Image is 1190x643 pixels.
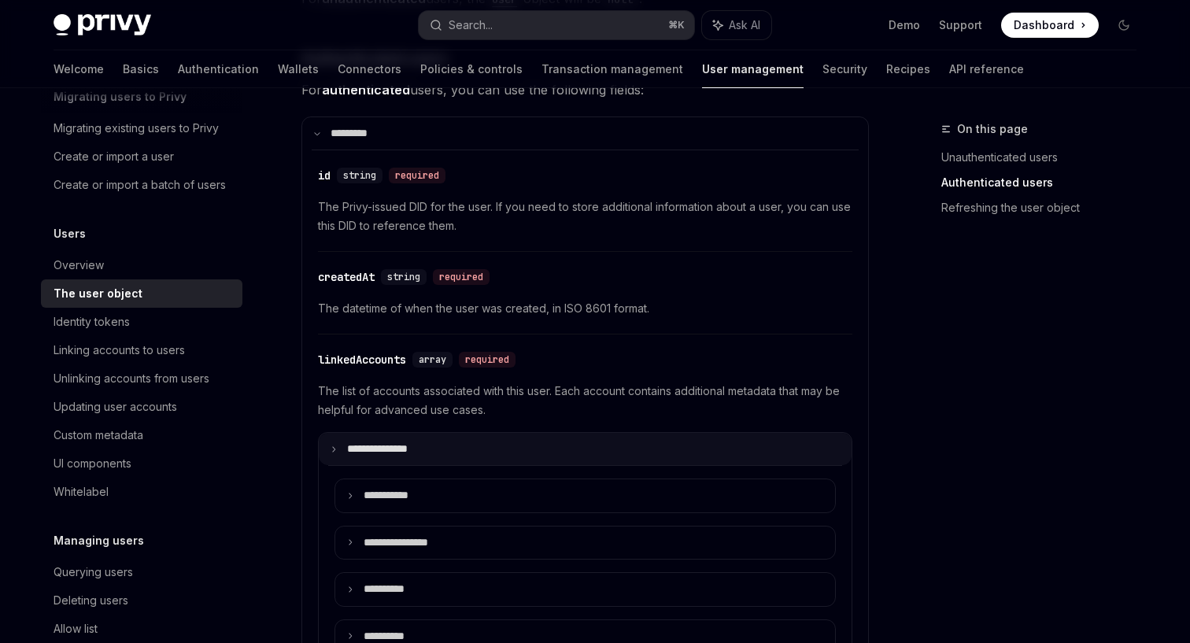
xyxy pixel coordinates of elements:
[41,142,242,171] a: Create or import a user
[54,591,128,610] div: Deleting users
[459,352,516,368] div: required
[702,50,804,88] a: User management
[318,382,852,419] span: The list of accounts associated with this user. Each account contains additional metadata that ma...
[822,50,867,88] a: Security
[41,449,242,478] a: UI components
[41,251,242,279] a: Overview
[54,14,151,36] img: dark logo
[433,269,490,285] div: required
[343,169,376,182] span: string
[1001,13,1099,38] a: Dashboard
[54,482,109,501] div: Whitelabel
[54,147,174,166] div: Create or import a user
[668,19,685,31] span: ⌘ K
[54,369,209,388] div: Unlinking accounts from users
[301,79,869,101] span: For users, you can use the following fields:
[1014,17,1074,33] span: Dashboard
[318,299,852,318] span: The datetime of when the user was created, in ISO 8601 format.
[729,17,760,33] span: Ask AI
[54,397,177,416] div: Updating user accounts
[949,50,1024,88] a: API reference
[41,279,242,308] a: The user object
[178,50,259,88] a: Authentication
[318,352,406,368] div: linkedAccounts
[41,114,242,142] a: Migrating existing users to Privy
[54,256,104,275] div: Overview
[389,168,445,183] div: required
[420,50,523,88] a: Policies & controls
[54,426,143,445] div: Custom metadata
[41,478,242,506] a: Whitelabel
[54,312,130,331] div: Identity tokens
[419,353,446,366] span: array
[54,119,219,138] div: Migrating existing users to Privy
[54,619,98,638] div: Allow list
[54,284,142,303] div: The user object
[41,615,242,643] a: Allow list
[939,17,982,33] a: Support
[54,176,226,194] div: Create or import a batch of users
[449,16,493,35] div: Search...
[322,82,410,98] strong: authenticated
[54,224,86,243] h5: Users
[1111,13,1136,38] button: Toggle dark mode
[41,393,242,421] a: Updating user accounts
[41,421,242,449] a: Custom metadata
[41,558,242,586] a: Querying users
[387,271,420,283] span: string
[886,50,930,88] a: Recipes
[54,454,131,473] div: UI components
[318,269,375,285] div: createdAt
[419,11,694,39] button: Search...⌘K
[54,341,185,360] div: Linking accounts to users
[318,168,331,183] div: id
[702,11,771,39] button: Ask AI
[54,50,104,88] a: Welcome
[941,145,1149,170] a: Unauthenticated users
[318,198,852,235] span: The Privy-issued DID for the user. If you need to store additional information about a user, you ...
[41,586,242,615] a: Deleting users
[41,308,242,336] a: Identity tokens
[889,17,920,33] a: Demo
[54,563,133,582] div: Querying users
[54,531,144,550] h5: Managing users
[338,50,401,88] a: Connectors
[41,364,242,393] a: Unlinking accounts from users
[941,195,1149,220] a: Refreshing the user object
[941,170,1149,195] a: Authenticated users
[41,171,242,199] a: Create or import a batch of users
[41,336,242,364] a: Linking accounts to users
[957,120,1028,139] span: On this page
[278,50,319,88] a: Wallets
[541,50,683,88] a: Transaction management
[123,50,159,88] a: Basics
